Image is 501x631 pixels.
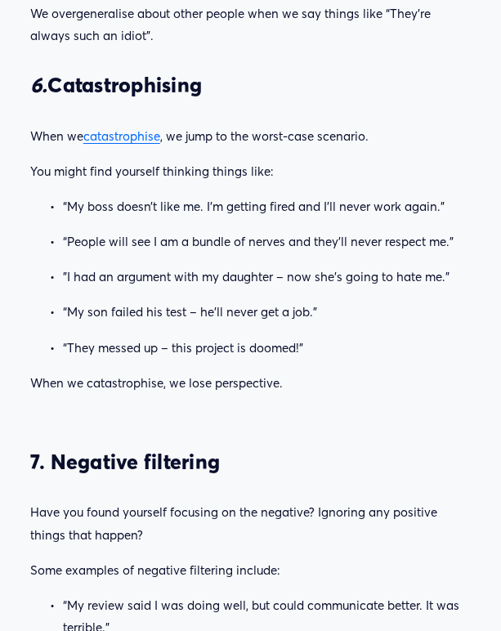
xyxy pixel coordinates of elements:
[30,501,471,545] p: Have you found yourself focusing on the negative? Ignoring any positive things that happen?
[30,160,471,182] p: You might find yourself thinking things like:
[63,301,471,323] p: “My son failed his test – he’ll never get a job.”
[30,125,471,147] p: When we , we jump to the worst-case scenario.
[30,73,471,99] h3: Catastrophising
[30,559,471,581] p: Some examples of negative filtering include:
[83,128,160,144] a: catastrophise
[30,2,471,47] p: We overgeneralise about other people when we say things like “They're always such an idiot”.
[63,337,471,359] p: “They messed up – this project is doomed!”
[30,450,471,476] h3: 7. Negative filtering
[63,266,471,288] p: "I had an argument with my daughter – now she’s going to hate me.”
[30,372,471,394] p: When we catastrophise, we lose perspective.
[30,72,48,98] em: 6.
[63,230,471,253] p: “People will see I am a bundle of nerves and they’ll never respect me.”
[63,195,471,217] p: “My boss doesn’t like me. I’m getting fired and I’ll never work again.”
